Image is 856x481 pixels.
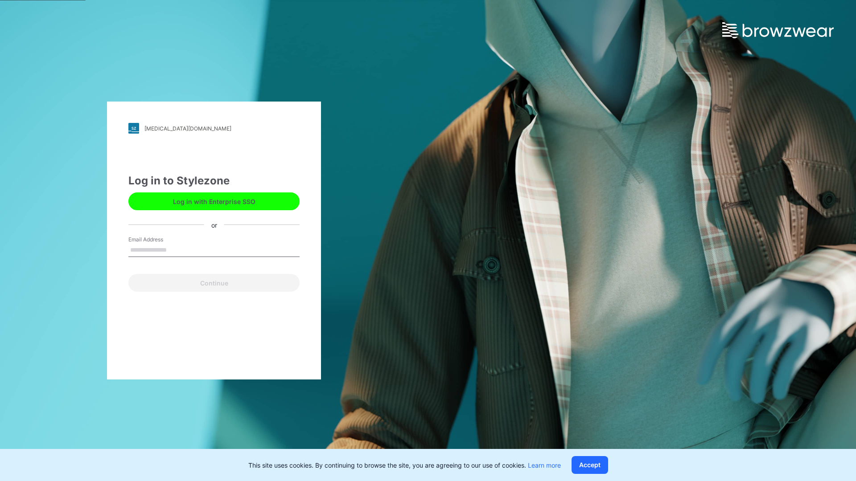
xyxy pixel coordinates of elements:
[128,173,300,189] div: Log in to Stylezone
[204,220,224,229] div: or
[128,236,191,244] label: Email Address
[722,22,834,38] img: browzwear-logo.e42bd6dac1945053ebaf764b6aa21510.svg
[128,192,300,210] button: Log in with Enterprise SSO
[128,123,139,134] img: stylezone-logo.562084cfcfab977791bfbf7441f1a819.svg
[528,461,561,469] a: Learn more
[128,123,300,134] a: [MEDICAL_DATA][DOMAIN_NAME]
[572,456,608,474] button: Accept
[248,461,561,470] p: This site uses cookies. By continuing to browse the site, you are agreeing to our use of cookies.
[144,125,231,132] div: [MEDICAL_DATA][DOMAIN_NAME]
